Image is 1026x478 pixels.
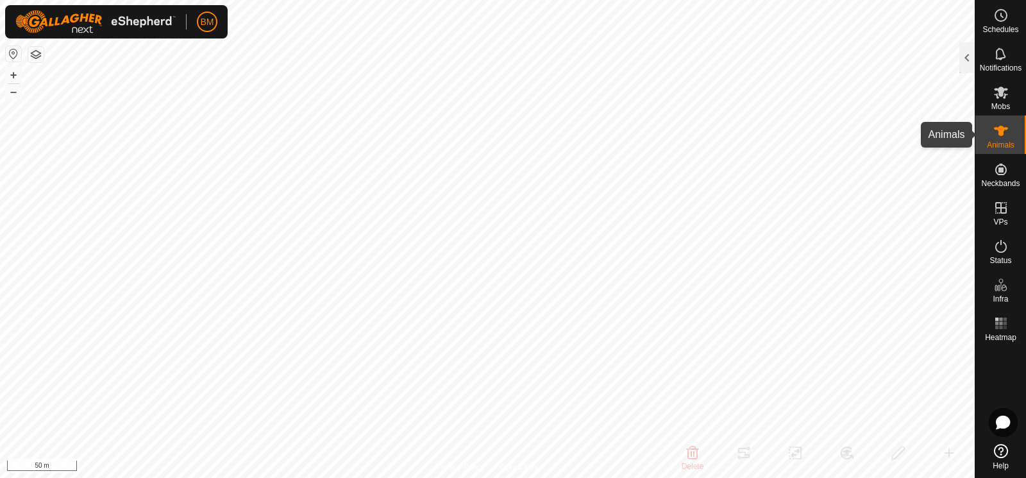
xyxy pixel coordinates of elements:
span: Help [993,462,1009,470]
button: + [6,67,21,83]
button: Reset Map [6,46,21,62]
span: Animals [987,141,1014,149]
a: Privacy Policy [437,461,485,473]
a: Contact Us [500,461,538,473]
span: Notifications [980,64,1022,72]
span: Mobs [991,103,1010,110]
span: Schedules [982,26,1018,33]
img: Gallagher Logo [15,10,176,33]
button: Map Layers [28,47,44,62]
span: Infra [993,295,1008,303]
span: Heatmap [985,334,1016,341]
button: – [6,84,21,99]
span: VPs [993,218,1007,226]
span: BM [201,15,214,29]
a: Help [975,439,1026,475]
span: Status [989,257,1011,264]
span: Neckbands [981,180,1020,187]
